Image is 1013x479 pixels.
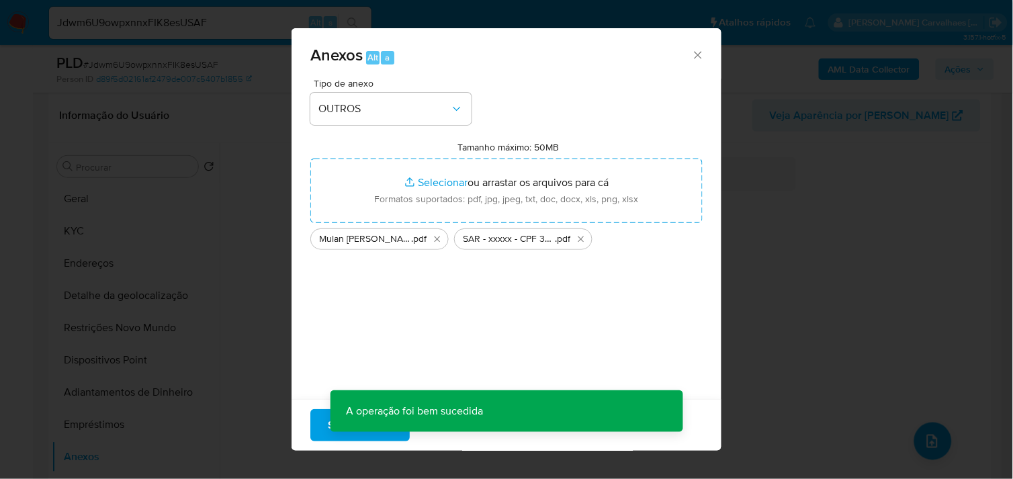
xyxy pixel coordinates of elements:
button: Excluir Mulan Ana Carolina Quartim de Moraes Silva 1811935215_2025_08_29_20_49_25 - Tabla dinámic... [429,231,445,247]
span: .pdf [411,232,427,246]
span: Tipo de anexo [314,79,475,88]
span: a [385,51,390,64]
ul: Arquivos selecionados [310,223,703,250]
span: Alt [367,51,378,64]
span: .pdf [555,232,570,246]
span: Mulan [PERSON_NAME] Carolina Quartim [PERSON_NAME] [PERSON_NAME] 1811935215_2025_08_29_20_49_25 -... [319,232,411,246]
label: Tamanho máximo: 50MB [458,141,560,153]
button: Fechar [691,48,703,60]
button: Subir arquivo [310,409,410,441]
span: Subir arquivo [328,410,392,440]
span: SAR - xxxxx - CPF 30557357810 - [PERSON_NAME] QUARTIM [PERSON_NAME] [PERSON_NAME] [463,232,555,246]
button: Excluir SAR - xxxxx - CPF 30557357810 - ANA CAROLINA QUARTIM DE MORAES SILVA.pdf [573,231,589,247]
span: Cancelar [433,410,476,440]
button: OUTROS [310,93,472,125]
span: OUTROS [318,102,450,116]
span: Anexos [310,43,363,67]
p: A operação foi bem sucedida [331,390,500,432]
